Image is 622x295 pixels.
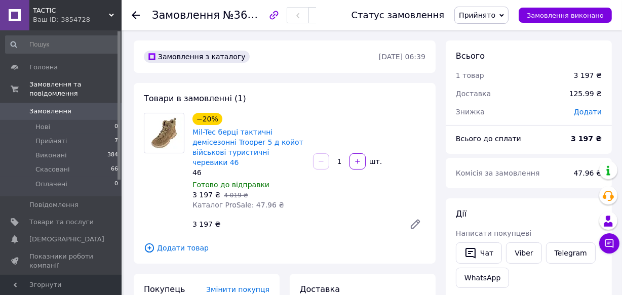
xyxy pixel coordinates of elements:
span: Прийняті [35,137,67,146]
span: 47.96 ₴ [574,169,602,177]
span: Всього до сплати [456,135,521,143]
span: 4 019 ₴ [224,192,248,199]
span: Покупець [144,284,185,294]
span: Додати [574,108,602,116]
span: Додати товар [144,242,425,254]
div: шт. [367,156,383,166]
span: [DEMOGRAPHIC_DATA] [29,235,104,244]
span: №366251010 [223,9,295,21]
span: Нові [35,122,50,132]
a: WhatsApp [456,268,509,288]
div: 3 197 ₴ [188,217,401,231]
div: Повернутися назад [132,10,140,20]
span: Доставка [456,90,491,98]
span: Головна [29,63,58,72]
a: Telegram [546,242,596,264]
span: 7 [114,137,118,146]
span: 3 197 ₴ [192,191,220,199]
span: Замовлення та повідомлення [29,80,122,98]
span: Змінити покупця [206,285,269,293]
span: 1 товар [456,71,484,79]
span: Замовлення виконано [527,12,604,19]
input: Пошук [5,35,119,54]
span: TACTIC [33,6,109,15]
span: Повідомлення [29,200,79,209]
div: −20% [192,113,222,125]
span: Оплачені [35,180,67,189]
div: Статус замовлення [352,10,445,20]
span: Знижка [456,108,485,116]
span: Доставка [300,284,340,294]
b: 3 197 ₴ [571,135,602,143]
div: Замовлення з каталогу [144,51,250,63]
span: 384 [107,151,118,160]
a: Viber [506,242,541,264]
span: Замовлення [152,9,220,21]
span: 0 [114,180,118,189]
div: 3 197 ₴ [574,70,602,80]
span: Написати покупцеві [456,229,531,237]
div: 46 [192,167,305,178]
span: Товари в замовленні (1) [144,94,246,103]
span: Готово до відправки [192,181,269,189]
span: Виконані [35,151,67,160]
span: Комісія за замовлення [456,169,540,177]
button: Замовлення виконано [519,8,612,23]
span: Дії [456,209,466,219]
a: Редагувати [405,214,425,234]
span: Товари та послуги [29,218,94,227]
img: Mil-Tec берці тактичні демісезонні Trooper 5 д койот військові туристичні черевики 46 [144,117,184,149]
button: Чат з покупцем [599,233,619,254]
span: Скасовані [35,165,70,174]
div: Ваш ID: 3854728 [33,15,122,24]
span: Каталог ProSale: 47.96 ₴ [192,201,284,209]
time: [DATE] 06:39 [379,53,425,61]
span: Замовлення [29,107,71,116]
div: 125.99 ₴ [563,82,608,105]
button: Чат [456,242,502,264]
span: Прийнято [459,11,495,19]
span: Всього [456,51,485,61]
span: 0 [114,122,118,132]
span: Показники роботи компанії [29,252,94,270]
a: Mil-Tec берці тактичні демісезонні Trooper 5 д койот військові туристичні черевики 46 [192,128,303,166]
span: 66 [111,165,118,174]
